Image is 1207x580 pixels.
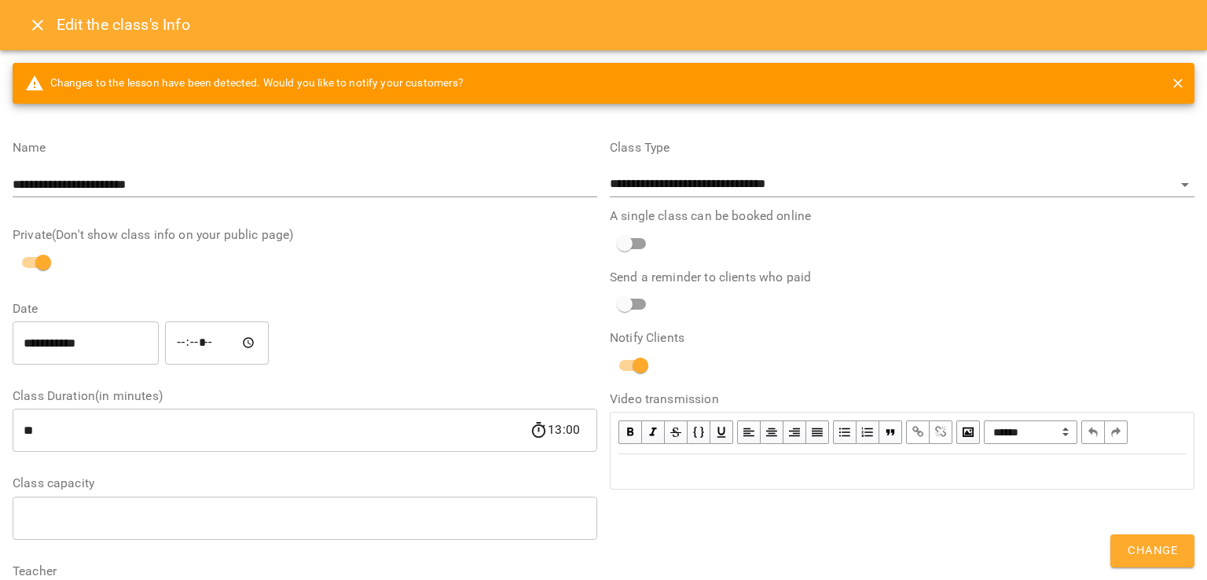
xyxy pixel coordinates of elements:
select: Block type [984,420,1077,444]
button: UL [833,420,857,444]
button: Underline [710,420,733,444]
button: Image [956,420,980,444]
label: Send a reminder to clients who paid [610,271,1194,284]
label: Class Duration(in minutes) [13,390,597,402]
button: Align Left [737,420,761,444]
button: Change [1110,534,1194,567]
button: Align Right [783,420,806,444]
button: Monospace [688,420,710,444]
button: Redo [1105,420,1128,444]
label: Private(Don't show class info on your public page) [13,229,597,241]
label: Notify Clients [610,332,1194,344]
button: Undo [1081,420,1105,444]
button: OL [857,420,879,444]
label: A single class can be booked online [610,210,1194,222]
button: Strikethrough [665,420,688,444]
button: Italic [642,420,665,444]
label: Video transmission [610,393,1194,406]
button: Align Center [761,420,783,444]
div: Edit text [611,455,1193,488]
button: Close [19,6,57,44]
button: Link [906,420,930,444]
label: Name [13,141,597,154]
label: Class capacity [13,477,597,490]
h6: Edit the class's Info [57,13,190,37]
label: Class Type [610,141,1194,154]
label: Teacher [13,565,597,578]
span: Normal [984,420,1077,444]
button: close [1168,73,1188,94]
button: Bold [618,420,642,444]
label: Date [13,303,597,315]
button: Blockquote [879,420,902,444]
span: Changes to the lesson have been detected. Would you like to notify your customers? [25,74,464,93]
button: Align Justify [806,420,829,444]
button: Remove Link [930,420,952,444]
span: Change [1128,541,1177,561]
